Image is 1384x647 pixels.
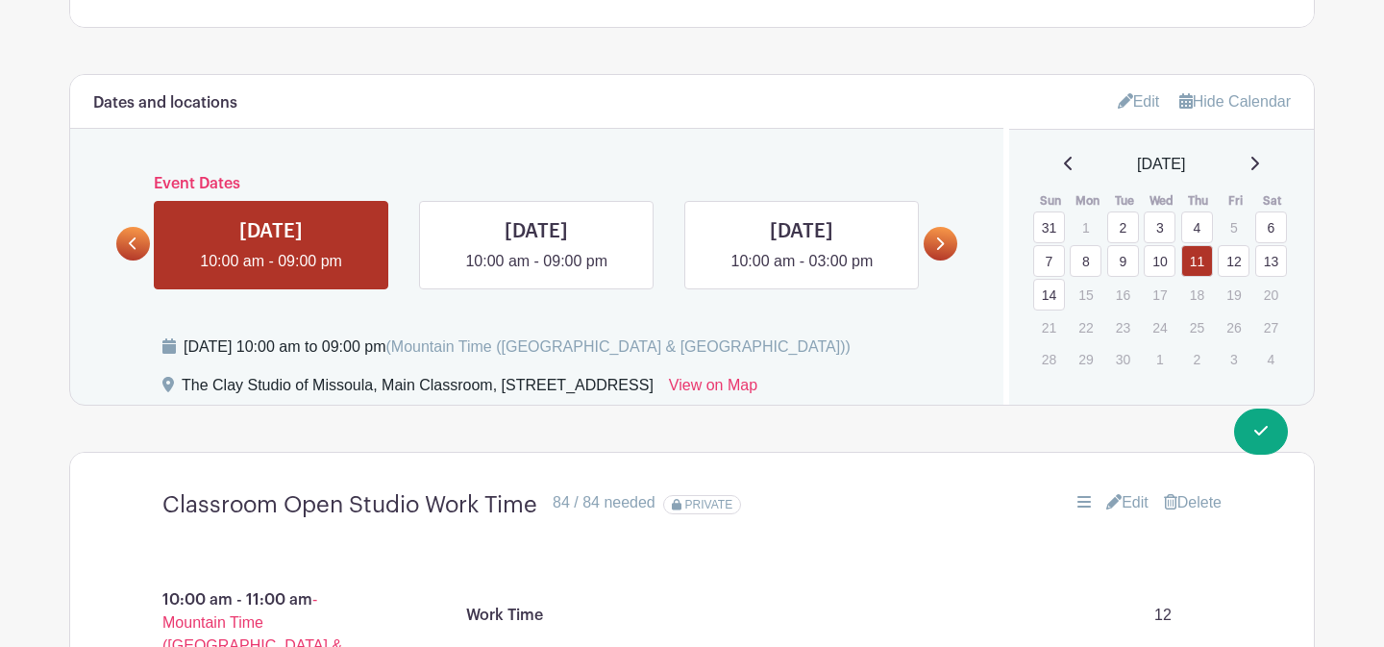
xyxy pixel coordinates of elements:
[1180,191,1218,211] th: Thu
[1070,312,1101,342] p: 22
[1255,280,1287,310] p: 20
[162,491,537,519] h4: Classroom Open Studio Work Time
[1120,596,1206,635] p: 12
[1255,212,1287,243] a: 6
[150,175,924,193] h6: Event Dates
[1032,191,1070,211] th: Sun
[1118,86,1160,117] a: Edit
[1255,344,1287,374] p: 4
[1070,280,1101,310] p: 15
[1107,212,1139,243] a: 2
[1033,344,1065,374] p: 28
[1254,191,1292,211] th: Sat
[385,338,850,355] span: (Mountain Time ([GEOGRAPHIC_DATA] & [GEOGRAPHIC_DATA]))
[1069,191,1106,211] th: Mon
[1255,245,1287,277] a: 13
[1218,280,1249,310] p: 19
[1033,312,1065,342] p: 21
[1107,344,1139,374] p: 30
[1181,344,1213,374] p: 2
[1144,344,1175,374] p: 1
[1070,344,1101,374] p: 29
[1144,212,1175,243] a: 3
[669,374,757,405] a: View on Map
[1070,212,1101,242] p: 1
[1218,344,1249,374] p: 3
[1144,245,1175,277] a: 10
[1181,212,1213,243] a: 4
[1144,280,1175,310] p: 17
[184,336,851,359] div: [DATE] 10:00 am to 09:00 pm
[1106,191,1144,211] th: Tue
[1164,491,1222,514] a: Delete
[1137,153,1185,176] span: [DATE]
[1217,191,1254,211] th: Fri
[1033,212,1065,243] a: 31
[93,94,237,112] h6: Dates and locations
[1218,245,1249,277] a: 12
[1143,191,1180,211] th: Wed
[1033,279,1065,311] a: 14
[1181,245,1213,277] a: 11
[1218,212,1249,242] p: 5
[1106,491,1149,514] a: Edit
[1033,245,1065,277] a: 7
[1070,245,1101,277] a: 8
[1181,312,1213,342] p: 25
[553,491,655,514] div: 84 / 84 needed
[182,374,654,405] div: The Clay Studio of Missoula, Main Classroom, [STREET_ADDRESS]
[466,604,543,627] p: Work Time
[1255,312,1287,342] p: 27
[1107,312,1139,342] p: 23
[1179,93,1291,110] a: Hide Calendar
[685,498,733,511] span: PRIVATE
[1181,280,1213,310] p: 18
[1107,245,1139,277] a: 9
[1107,280,1139,310] p: 16
[1144,312,1175,342] p: 24
[1218,312,1249,342] p: 26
